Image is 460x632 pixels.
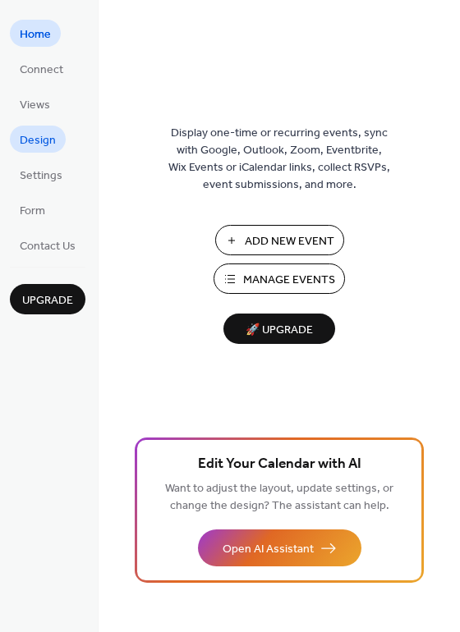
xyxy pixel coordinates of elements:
span: Contact Us [20,238,76,255]
span: Form [20,203,45,220]
a: Views [10,90,60,117]
button: Open AI Assistant [198,529,361,566]
span: Want to adjust the layout, update settings, or change the design? The assistant can help. [165,478,393,517]
a: Form [10,196,55,223]
span: Display one-time or recurring events, sync with Google, Outlook, Zoom, Eventbrite, Wix Events or ... [168,125,390,194]
a: Home [10,20,61,47]
span: 🚀 Upgrade [233,319,325,341]
span: Manage Events [243,272,335,289]
button: Add New Event [215,225,344,255]
button: 🚀 Upgrade [223,314,335,344]
span: Edit Your Calendar with AI [198,453,361,476]
span: Add New Event [245,233,334,250]
span: Open AI Assistant [223,541,314,558]
span: Connect [20,62,63,79]
a: Connect [10,55,73,82]
button: Manage Events [214,263,345,294]
button: Upgrade [10,284,85,314]
a: Contact Us [10,231,85,259]
span: Upgrade [22,292,73,309]
span: Home [20,26,51,44]
span: Design [20,132,56,149]
a: Design [10,126,66,153]
span: Views [20,97,50,114]
a: Settings [10,161,72,188]
span: Settings [20,167,62,185]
